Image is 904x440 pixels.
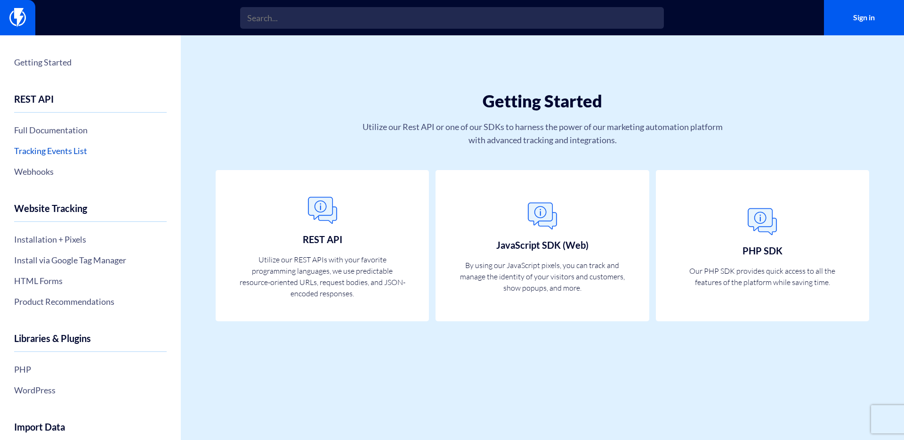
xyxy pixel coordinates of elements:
[216,170,429,321] a: REST API Utilize our REST APIs with your favorite programming languages, we use predictable resou...
[14,203,167,222] h4: Website Tracking
[304,192,341,229] img: General.png
[14,333,167,352] h4: Libraries & Plugins
[14,231,167,247] a: Installation + Pixels
[240,7,664,29] input: Search...
[303,234,342,244] h3: REST API
[678,265,847,288] p: Our PHP SDK provides quick access to all the features of the platform while saving time.
[524,197,561,235] img: General.png
[743,245,783,256] h3: PHP SDK
[14,273,167,289] a: HTML Forms
[238,254,407,299] p: Utilize our REST APIs with your favorite programming languages, we use predictable resource-orien...
[436,170,649,321] a: JavaScript SDK (Web) By using our JavaScript pixels, you can track and manage the identity of you...
[14,143,167,159] a: Tracking Events List
[14,252,167,268] a: Install via Google Tag Manager
[14,94,167,113] h4: REST API
[14,293,167,310] a: Product Recommendations
[14,163,167,179] a: Webhooks
[14,382,167,398] a: WordPress
[458,260,627,293] p: By using our JavaScript pixels, you can track and manage the identity of your visitors and custom...
[359,120,726,147] p: Utilize our Rest API or one of our SDKs to harness the power of our marketing automation platform...
[656,170,869,321] a: PHP SDK Our PHP SDK provides quick access to all the features of the platform while saving time.
[14,54,167,70] a: Getting Started
[496,240,589,250] h3: JavaScript SDK (Web)
[14,122,167,138] a: Full Documentation
[237,92,847,111] h1: Getting Started
[743,203,781,241] img: General.png
[14,361,167,377] a: PHP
